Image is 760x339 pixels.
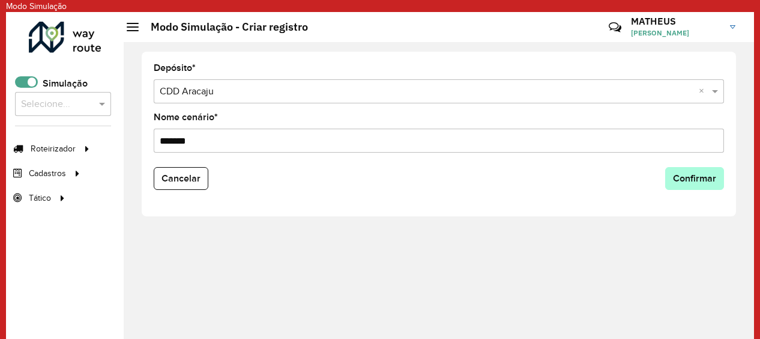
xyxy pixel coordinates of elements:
[29,167,66,180] span: Cadastros
[15,92,111,116] ng-select: Selecione um cenário
[6,186,69,210] a: Tático
[154,61,196,75] label: Depósito
[631,28,721,38] span: [PERSON_NAME]
[161,173,201,183] span: Cancelar
[665,167,724,190] button: Confirmar
[673,173,716,183] span: Confirmar
[699,84,709,99] span: Clear all
[31,142,76,155] span: Roteirizador
[631,16,721,27] h3: MATHEUS
[154,167,208,190] button: Cancelar
[631,11,744,43] a: MATHEUS[PERSON_NAME]
[154,110,218,124] label: Nome cenário
[29,192,51,204] span: Tático
[602,14,628,40] a: Contato Rápido
[6,136,94,160] a: Roteirizador
[43,76,88,91] label: Simulação
[6,161,84,185] a: Cadastros
[139,20,308,34] h2: Modo Simulação - Criar registro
